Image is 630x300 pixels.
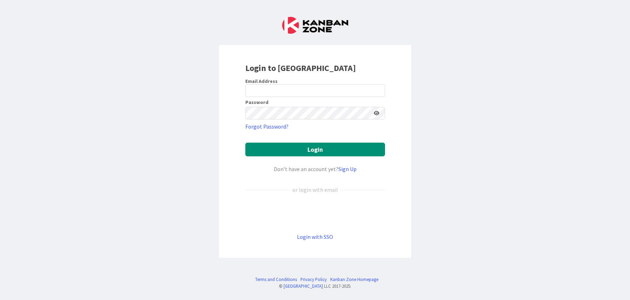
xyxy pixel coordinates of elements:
label: Password [245,100,268,105]
a: Login with SSO [297,233,333,240]
div: Don’t have an account yet? [245,165,385,173]
img: Kanban Zone [282,17,348,34]
label: Email Address [245,78,278,84]
a: Privacy Policy [300,276,327,283]
iframe: Sign in with Google Button [242,206,389,221]
button: Login [245,143,385,156]
div: © LLC 2017- 2025 . [252,283,378,289]
a: [GEOGRAPHIC_DATA] [284,283,323,289]
a: Kanban Zone Homepage [330,276,378,283]
a: Terms and Conditions [255,276,297,283]
div: or login with email [291,185,340,194]
a: Forgot Password? [245,122,289,131]
a: Sign Up [338,165,357,172]
b: Login to [GEOGRAPHIC_DATA] [245,63,356,73]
